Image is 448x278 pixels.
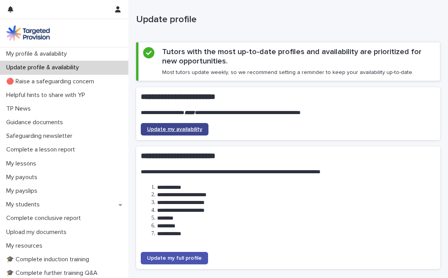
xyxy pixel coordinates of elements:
span: Update my full profile [147,255,202,261]
p: My resources [3,242,49,250]
p: Upload my documents [3,229,73,236]
p: My students [3,201,46,208]
p: Helpful hints to share with YP [3,91,91,99]
a: Update my full profile [141,252,208,264]
span: Update my availability [147,127,202,132]
p: 🎓 Complete induction training [3,256,95,263]
p: My lessons [3,160,42,167]
img: M5nRWzHhSzIhMunXDL62 [6,25,50,41]
p: Safeguarding newsletter [3,132,79,140]
p: Update profile [136,14,437,25]
p: TP News [3,105,37,113]
p: Update profile & availability [3,64,85,71]
p: My profile & availability [3,50,73,58]
p: My payouts [3,174,44,181]
a: Update my availability [141,123,208,135]
p: Complete conclusive report [3,215,87,222]
p: Guidance documents [3,119,69,126]
p: Most tutors update weekly, so we recommend setting a reminder to keep your availability up-to-date. [162,69,413,76]
p: Complete a lesson report [3,146,81,153]
p: My payslips [3,187,44,195]
h2: Tutors with the most up-to-date profiles and availability are prioritized for new opportunities. [162,47,435,66]
p: 🎓 Complete further training Q&A [3,269,104,277]
p: 🔴 Raise a safeguarding concern [3,78,100,85]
